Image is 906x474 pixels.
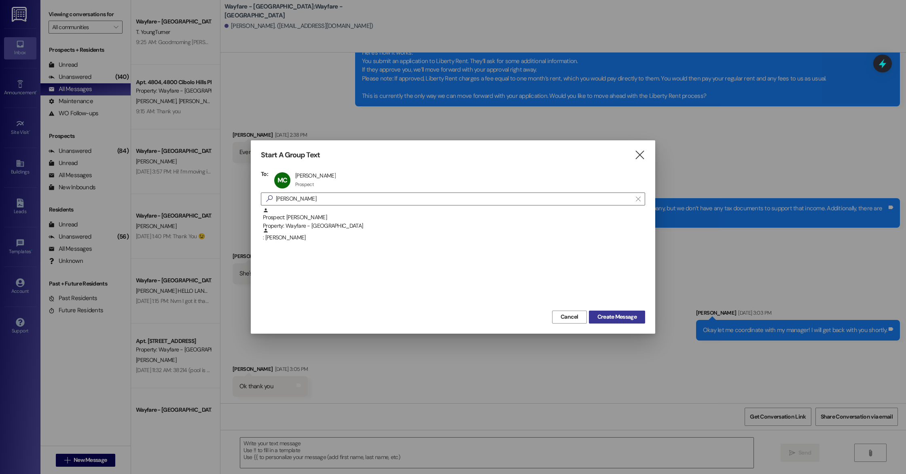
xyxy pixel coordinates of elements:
[295,181,314,188] div: Prospect
[552,311,587,324] button: Cancel
[263,228,645,242] div: : [PERSON_NAME]
[589,311,645,324] button: Create Message
[632,193,645,205] button: Clear text
[597,313,637,321] span: Create Message
[276,193,632,205] input: Search for any contact or apartment
[263,222,645,230] div: Property: Wayfare - [GEOGRAPHIC_DATA]
[261,150,320,160] h3: Start A Group Text
[277,176,287,184] span: MC
[261,228,645,248] div: : [PERSON_NAME]
[561,313,578,321] span: Cancel
[261,170,268,178] h3: To:
[261,207,645,228] div: Prospect: [PERSON_NAME]Property: Wayfare - [GEOGRAPHIC_DATA]
[634,151,645,159] i: 
[263,195,276,203] i: 
[263,207,645,231] div: Prospect: [PERSON_NAME]
[295,172,336,179] div: [PERSON_NAME]
[636,196,640,202] i: 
